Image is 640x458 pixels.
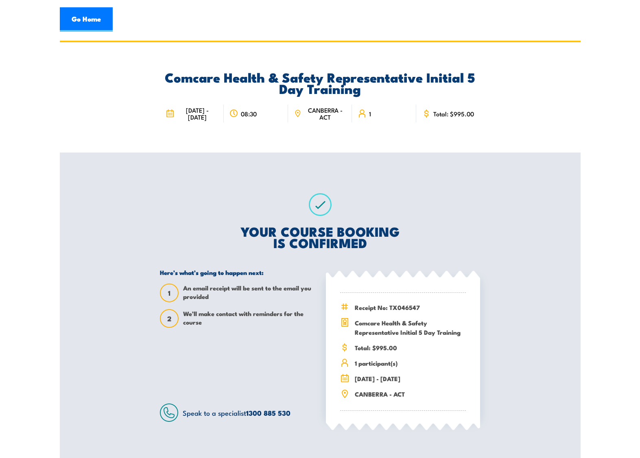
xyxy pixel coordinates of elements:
span: 1 [369,110,371,117]
span: CANBERRA - ACT [304,107,346,120]
span: Comcare Health & Safety Representative Initial 5 Day Training [355,318,466,337]
span: CANBERRA - ACT [355,389,466,399]
span: 2 [161,314,178,323]
span: Speak to a specialist [183,408,291,418]
span: Total: $995.00 [433,110,474,117]
span: Receipt No: TX046547 [355,303,466,312]
h2: YOUR COURSE BOOKING IS CONFIRMED [160,225,480,248]
span: An email receipt will be sent to the email you provided [183,284,314,302]
span: 1 participant(s) [355,358,466,368]
h2: Comcare Health & Safety Representative Initial 5 Day Training [160,71,480,94]
a: Go Home [60,7,113,32]
span: 08:30 [241,110,257,117]
a: 1300 885 530 [246,408,291,418]
span: [DATE] - [DATE] [355,374,466,383]
span: Total: $995.00 [355,343,466,352]
span: We’ll make contact with reminders for the course [183,309,314,328]
span: 1 [161,289,178,297]
span: [DATE] - [DATE] [177,107,218,120]
h5: Here’s what’s going to happen next: [160,268,314,276]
